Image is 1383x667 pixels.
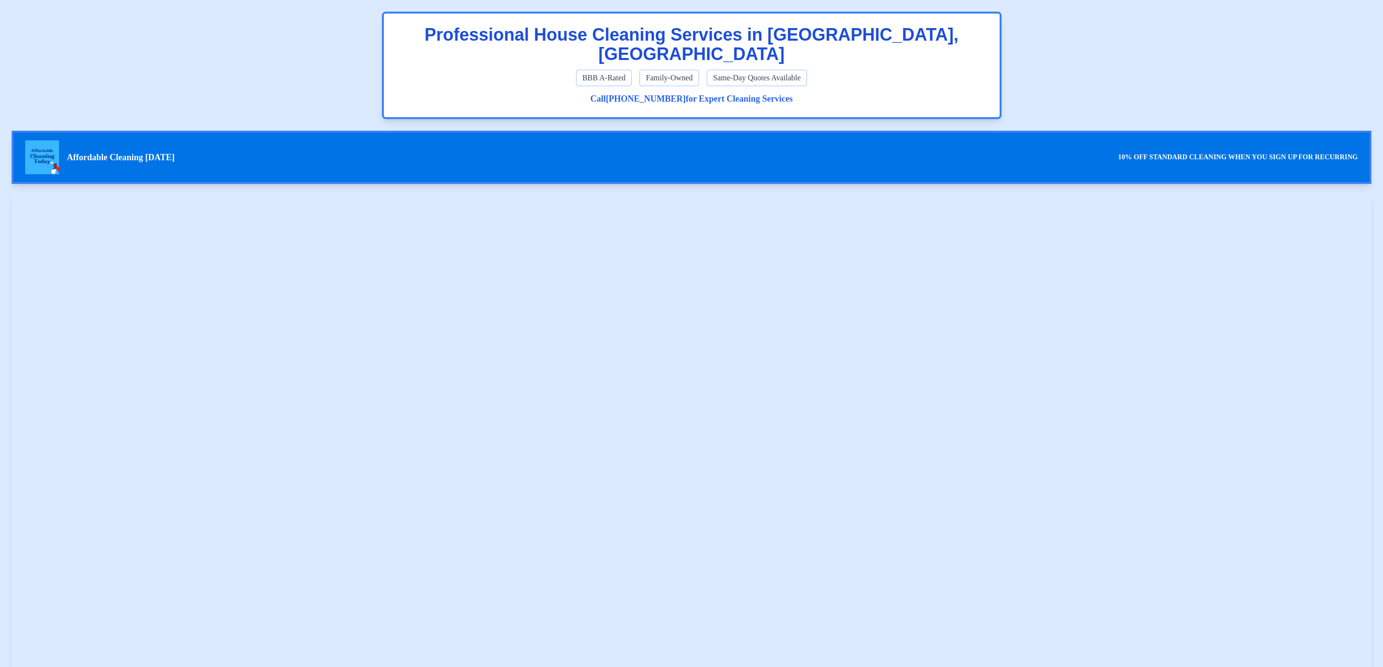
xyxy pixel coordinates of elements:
span: Same-Day Quotes Available [707,70,807,86]
span: Affordable Cleaning [DATE] [67,151,175,164]
p: Call for Expert Cleaning Services [395,92,988,106]
h1: Professional House Cleaning Services in [GEOGRAPHIC_DATA], [GEOGRAPHIC_DATA] [395,25,988,64]
img: ACT Logo [25,140,59,174]
span: BBB A-Rated [576,70,632,86]
span: Family-Owned [639,70,699,86]
p: 10% OFF STANDARD CLEANING WHEN YOU SIGN UP FOR RECURRING [1118,152,1358,163]
a: [PHONE_NUMBER] [606,94,685,104]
